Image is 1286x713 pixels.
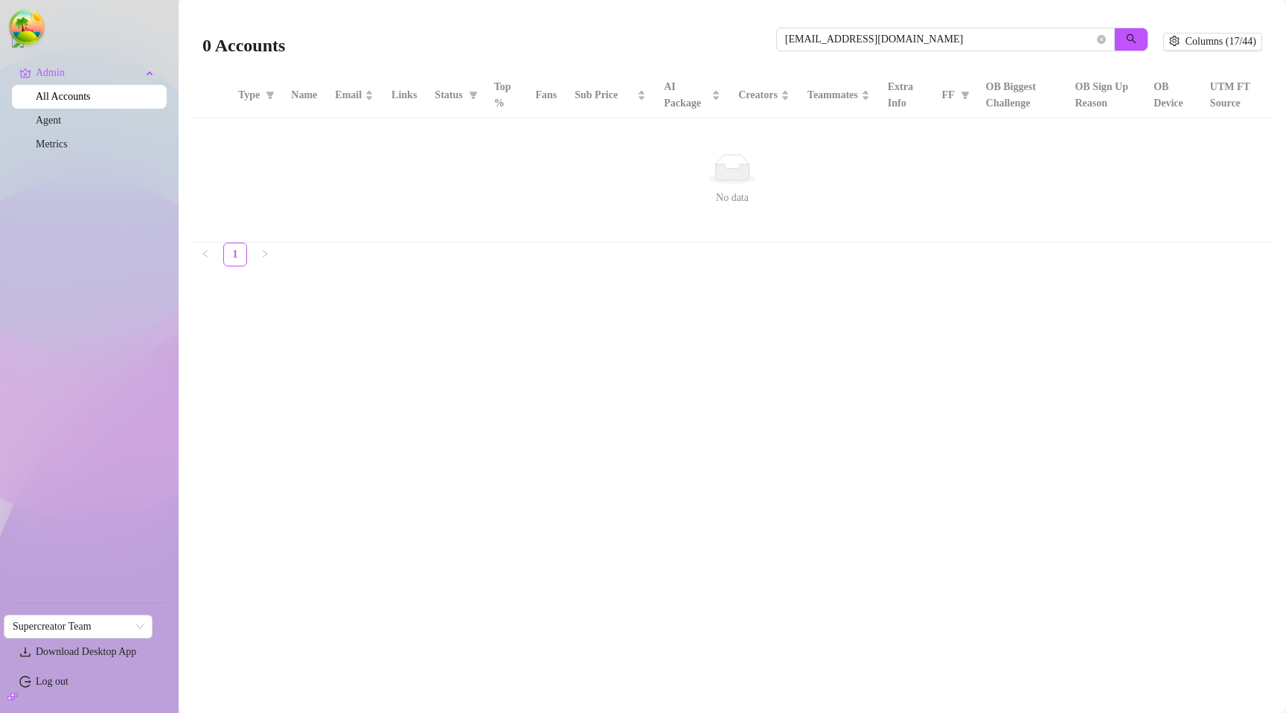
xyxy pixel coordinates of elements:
[655,73,729,118] th: AI Package
[19,67,31,79] span: crown
[1201,73,1271,118] th: UTM FT Source
[1126,33,1136,44] span: search
[282,73,326,118] th: Name
[253,243,277,266] button: right
[807,87,858,103] span: Teammates
[785,31,1094,48] input: Search by UID / Name / Email / Creator Username
[326,73,383,118] th: Email
[36,61,141,85] span: Admin
[253,243,277,266] li: Next Page
[575,87,634,103] span: Sub Price
[1163,33,1262,51] button: Columns (17/44)
[738,87,778,103] span: Creators
[1186,36,1256,48] span: Columns (17/44)
[1066,73,1145,118] th: OB Sign Up Reason
[19,646,31,658] span: download
[36,115,61,126] a: Agent
[193,243,217,266] button: left
[7,691,18,702] span: build
[223,243,247,266] li: 1
[1145,73,1201,118] th: OB Device
[961,91,970,100] span: filter
[383,73,426,118] th: Links
[224,243,246,266] a: 1
[36,91,91,102] a: All Accounts
[36,138,68,150] a: Metrics
[729,73,799,118] th: Creators
[977,73,1066,118] th: OB Biggest Challenge
[211,190,1253,206] div: No data
[958,84,973,106] span: filter
[879,73,933,118] th: Extra Info
[238,87,260,103] span: Type
[36,646,136,657] span: Download Desktop App
[485,73,527,118] th: Top %
[260,249,269,258] span: right
[526,73,566,118] th: Fans
[435,87,462,103] span: Status
[566,73,655,118] th: Sub Price
[466,84,481,106] span: filter
[202,34,285,58] h3: 0 Accounts
[201,249,210,258] span: left
[193,243,217,266] li: Previous Page
[469,91,478,100] span: filter
[941,87,954,103] span: FF
[1097,35,1106,44] button: close-circle
[12,12,42,42] button: Open Tanstack query devtools
[1169,36,1180,46] span: setting
[263,84,278,106] span: filter
[664,79,708,112] span: AI Package
[799,73,879,118] th: Teammates
[335,87,362,103] span: Email
[266,91,275,100] span: filter
[36,676,68,687] a: Log out
[13,616,144,638] span: Supercreator Team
